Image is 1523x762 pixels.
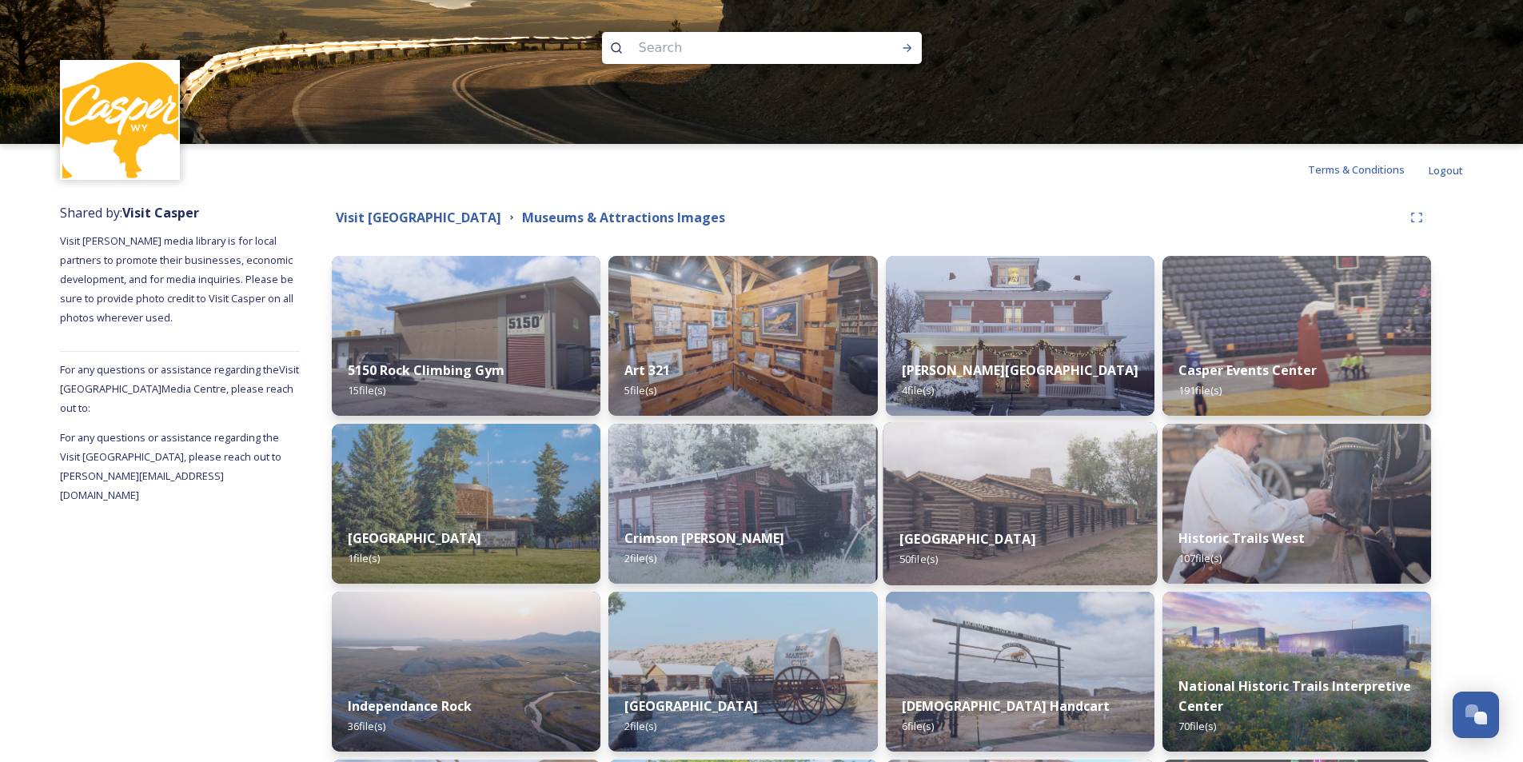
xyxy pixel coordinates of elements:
span: 70 file(s) [1178,719,1216,733]
span: 5 file(s) [624,383,656,397]
img: 16b036ac-e358-4772-bdc7-f176e171b468.jpg [608,424,877,584]
span: Terms & Conditions [1308,162,1405,177]
img: 2567055b-ca53-4699-9309-15b8c2e00ee0.jpg [332,592,600,752]
span: Logout [1429,163,1463,178]
span: 4 file(s) [902,383,934,397]
button: Open Chat [1453,692,1499,738]
span: 2 file(s) [624,551,656,565]
strong: Visit [GEOGRAPHIC_DATA] [336,209,501,226]
span: 6 file(s) [902,719,934,733]
img: 4ad6143e-2e44-419e-b670-e38b0c70900e.jpg [1162,592,1431,752]
strong: Historic Trails West [1178,529,1305,547]
span: 191 file(s) [1178,383,1222,397]
strong: Art 321 [624,361,670,379]
img: 8e513fdf-8db5-4fb7-95c8-380905b1ff35.jpg [886,256,1154,416]
strong: [DEMOGRAPHIC_DATA] Handcart [902,697,1110,715]
strong: [GEOGRAPHIC_DATA] [348,529,481,547]
strong: Visit Casper [122,204,199,221]
img: 6776b625-f2c3-41e8-a0a5-d96f36df6c14.jpg [608,592,877,752]
strong: Crimson [PERSON_NAME] [624,529,784,547]
img: eb5829ff-178d-4c2c-93af-0cf058bfbd63.jpg [332,256,600,416]
strong: [PERSON_NAME][GEOGRAPHIC_DATA] [902,361,1138,379]
strong: 5150 Rock Climbing Gym [348,361,504,379]
img: 9604f03f-36ce-4542-a8ea-17f86ec61a02.jpg [1162,424,1431,584]
span: Shared by: [60,204,199,221]
span: For any questions or assistance regarding the Visit [GEOGRAPHIC_DATA] Media Centre, please reach ... [60,362,299,415]
strong: Casper Events Center [1178,361,1317,379]
span: 2 file(s) [624,719,656,733]
strong: [GEOGRAPHIC_DATA] [899,530,1035,548]
span: 1 file(s) [348,551,380,565]
img: 155780.jpg [62,62,178,178]
strong: Independance Rock [348,697,472,715]
strong: Museums & Attractions Images [522,209,725,226]
a: Terms & Conditions [1308,160,1429,179]
span: 15 file(s) [348,383,385,397]
strong: [GEOGRAPHIC_DATA] [624,697,758,715]
span: Visit [PERSON_NAME] media library is for local partners to promote their businesses, economic dev... [60,233,296,325]
img: 700feaea-4277-41c4-a124-f6b665080a5d.jpg [608,256,877,416]
img: b1ea10f9-1a2d-4352-ae9a-e3f14fb1641d.jpg [1162,256,1431,416]
img: 062244e0-f392-41ed-91f8-39ff3fb28f63.jpg [332,424,600,584]
span: 36 file(s) [348,719,385,733]
span: For any questions or assistance regarding the Visit [GEOGRAPHIC_DATA], please reach out to [PERSO... [60,430,284,502]
input: Search [631,30,850,66]
span: 107 file(s) [1178,551,1222,565]
span: 50 file(s) [899,552,938,566]
strong: National Historic Trails Interpretive Center [1178,677,1411,715]
img: cabe7720-ccdb-4e69-902a-d6a750f7f146.jpg [883,422,1157,585]
img: 8a9c9f31-c1c3-4f4d-b2ad-bd9386eba913.jpg [886,592,1154,752]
